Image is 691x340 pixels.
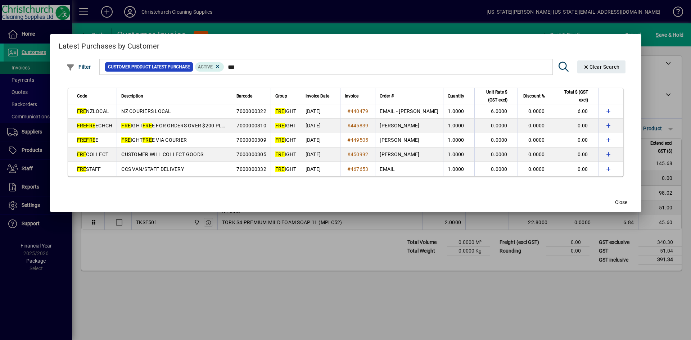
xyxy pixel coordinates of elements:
span: 450992 [351,151,369,157]
td: 1.0000 [443,162,474,176]
span: Order # [380,92,394,100]
em: FRE [275,166,285,172]
em: FRE [275,151,285,157]
span: 7000000305 [236,151,266,157]
span: Invoice Date [306,92,329,100]
div: Code [77,92,113,100]
td: [DATE] [301,104,340,119]
em: FRE [77,108,86,114]
div: Barcode [236,92,266,100]
span: 445839 [351,123,369,128]
span: IGHT E FOR ORDERS OVER $200 PLUS GST IN THE [GEOGRAPHIC_DATA] AREA [121,123,321,128]
span: # [347,151,351,157]
em: FRE [143,123,152,128]
td: EMAIL - [PERSON_NAME] [375,104,443,119]
td: 0.0000 [474,133,518,148]
div: Total $ (GST excl) [560,88,595,104]
div: Discount % [522,92,551,100]
td: 0.00 [555,119,598,133]
span: E [77,137,99,143]
div: Description [121,92,227,100]
button: Close [610,196,633,209]
span: Quantity [448,92,464,100]
span: 7000000310 [236,123,266,128]
em: FRE [275,108,285,114]
h2: Latest Purchases by Customer [50,34,641,55]
span: IGHT [275,137,297,143]
em: FRE [86,137,95,143]
em: FRE [77,151,86,157]
div: Invoice Date [306,92,336,100]
td: 1.0000 [443,119,474,133]
span: Invoice [345,92,358,100]
span: Close [615,199,627,206]
td: 1.0000 [443,133,474,148]
td: 1.0000 [443,104,474,119]
span: # [347,166,351,172]
span: Discount % [523,92,545,100]
span: 449505 [351,137,369,143]
span: IGHT E VIA COURIER [121,137,187,143]
span: CUSTOMER WILL COLLECT GOODS [121,151,203,157]
div: Invoice [345,92,371,100]
span: IGHT [275,166,297,172]
a: #450992 [345,150,371,158]
em: FRE [121,123,131,128]
span: Code [77,92,87,100]
em: FRE [121,137,131,143]
a: #467653 [345,165,371,173]
span: 440479 [351,108,369,114]
td: [DATE] [301,119,340,133]
span: IGHT [275,123,297,128]
span: Customer Product Latest Purchase [108,63,190,71]
span: Active [198,64,213,69]
td: [DATE] [301,162,340,176]
td: [PERSON_NAME] [375,119,443,133]
td: 0.0000 [518,119,555,133]
td: 6.00 [555,104,598,119]
span: IGHT [275,151,297,157]
td: [DATE] [301,133,340,148]
span: NZ COURIERS LOCAL [121,108,171,114]
div: Quantity [448,92,471,100]
span: 467653 [351,166,369,172]
td: 0.0000 [518,162,555,176]
a: #445839 [345,122,371,130]
span: # [347,137,351,143]
div: Order # [380,92,438,100]
span: 7000000309 [236,137,266,143]
button: Filter [64,60,93,73]
td: 0.00 [555,162,598,176]
em: FRE [77,166,86,172]
span: 7000000332 [236,166,266,172]
td: 0.0000 [474,148,518,162]
em: FRE [77,123,86,128]
em: FRE [143,137,152,143]
td: 0.00 [555,148,598,162]
a: #440479 [345,107,371,115]
button: Clear [577,60,625,73]
td: 1.0000 [443,148,474,162]
span: Total $ (GST excl) [560,88,588,104]
td: [PERSON_NAME] [375,148,443,162]
td: 0.00 [555,133,598,148]
td: [DATE] [301,148,340,162]
a: #449505 [345,136,371,144]
span: Description [121,92,143,100]
span: IGHT [275,108,297,114]
td: 0.0000 [474,162,518,176]
em: FRE [275,137,285,143]
span: COLLECT [77,151,109,157]
span: # [347,123,351,128]
span: Group [275,92,287,100]
span: 7000000322 [236,108,266,114]
td: 0.0000 [518,133,555,148]
span: Barcode [236,92,252,100]
em: FRE [77,137,86,143]
div: Unit Rate $ (GST excl) [479,88,514,104]
span: STAFF [77,166,101,172]
span: CCS VAN/STAFF DELIVERY [121,166,184,172]
span: Clear Search [583,64,620,70]
mat-chip: Product Activation Status: Active [195,62,224,72]
td: 0.0000 [518,104,555,119]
